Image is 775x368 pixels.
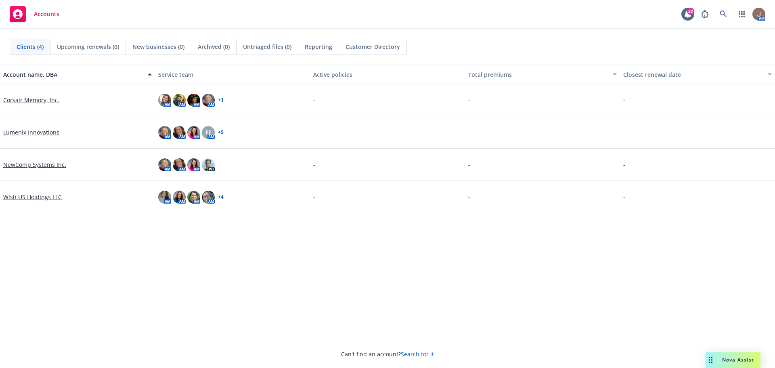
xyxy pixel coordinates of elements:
img: photo [158,158,171,171]
span: - [313,160,315,169]
span: - [468,128,470,137]
span: FE [205,128,212,137]
span: - [623,96,625,104]
div: Total premiums [468,70,608,79]
span: - [623,160,625,169]
button: Service team [155,65,310,84]
img: photo [752,8,765,21]
span: Untriaged files (0) [243,42,291,51]
img: photo [202,158,215,171]
a: Report a Bug [697,6,713,22]
span: Can't find an account? [341,350,434,358]
span: - [313,96,315,104]
span: - [623,193,625,201]
span: - [468,193,470,201]
a: + 1 [218,98,224,103]
div: Closest renewal date [623,70,763,79]
img: photo [187,126,200,139]
a: Accounts [6,3,63,25]
span: - [468,96,470,104]
span: Accounts [34,11,59,17]
img: photo [158,126,171,139]
button: Total premiums [465,65,620,84]
div: Active policies [313,70,462,79]
a: + 4 [218,195,224,200]
a: Search for it [401,350,434,358]
span: Nova Assist [722,356,754,363]
img: photo [173,126,186,139]
a: NewComp Systems Inc. [3,160,66,169]
a: Switch app [734,6,750,22]
button: Closest renewal date [620,65,775,84]
a: Corsair Memory, Inc. [3,96,59,104]
span: Customer Directory [346,42,400,51]
img: photo [187,191,200,204]
img: photo [158,191,171,204]
a: Search [715,6,731,22]
span: Upcoming renewals (0) [57,42,119,51]
button: Nova Assist [706,352,760,368]
div: 22 [687,8,694,15]
a: Lumenix Innovations [3,128,59,137]
span: - [313,193,315,201]
span: - [313,128,315,137]
span: Clients (4) [17,42,44,51]
span: New businesses (0) [132,42,184,51]
img: photo [173,94,186,107]
div: Service team [158,70,307,79]
span: Reporting [305,42,332,51]
img: photo [202,191,215,204]
span: - [623,128,625,137]
img: photo [202,94,215,107]
span: - [468,160,470,169]
img: photo [187,94,200,107]
img: photo [158,94,171,107]
div: Account name, DBA [3,70,143,79]
img: photo [173,158,186,171]
a: Wish US Holdings LLC [3,193,62,201]
img: photo [187,158,200,171]
span: Archived (0) [198,42,230,51]
div: Drag to move [706,352,716,368]
a: + 5 [218,130,224,135]
button: Active policies [310,65,465,84]
img: photo [173,191,186,204]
